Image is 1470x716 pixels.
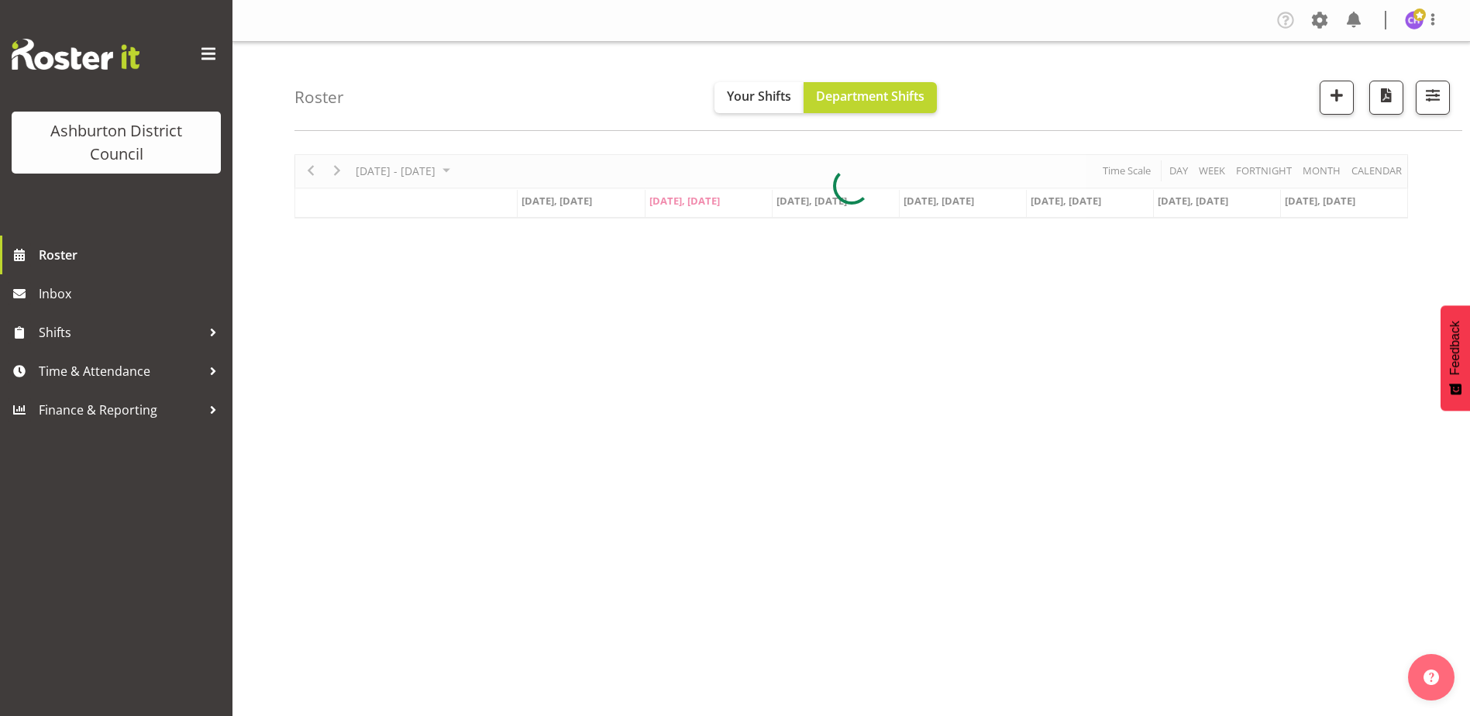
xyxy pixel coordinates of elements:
span: Feedback [1448,321,1462,375]
span: Time & Attendance [39,360,201,383]
button: Download a PDF of the roster according to the set date range. [1369,81,1403,115]
span: Finance & Reporting [39,398,201,422]
span: Department Shifts [816,88,924,105]
button: Add a new shift [1320,81,1354,115]
span: Roster [39,243,225,267]
img: Rosterit website logo [12,39,139,70]
span: Your Shifts [727,88,791,105]
button: Filter Shifts [1416,81,1450,115]
button: Feedback - Show survey [1441,305,1470,411]
button: Your Shifts [714,82,804,113]
span: Inbox [39,282,225,305]
img: help-xxl-2.png [1424,670,1439,685]
h4: Roster [294,88,344,106]
span: Shifts [39,321,201,344]
img: chalotter-hydes5348.jpg [1405,11,1424,29]
button: Department Shifts [804,82,937,113]
div: Ashburton District Council [27,119,205,166]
